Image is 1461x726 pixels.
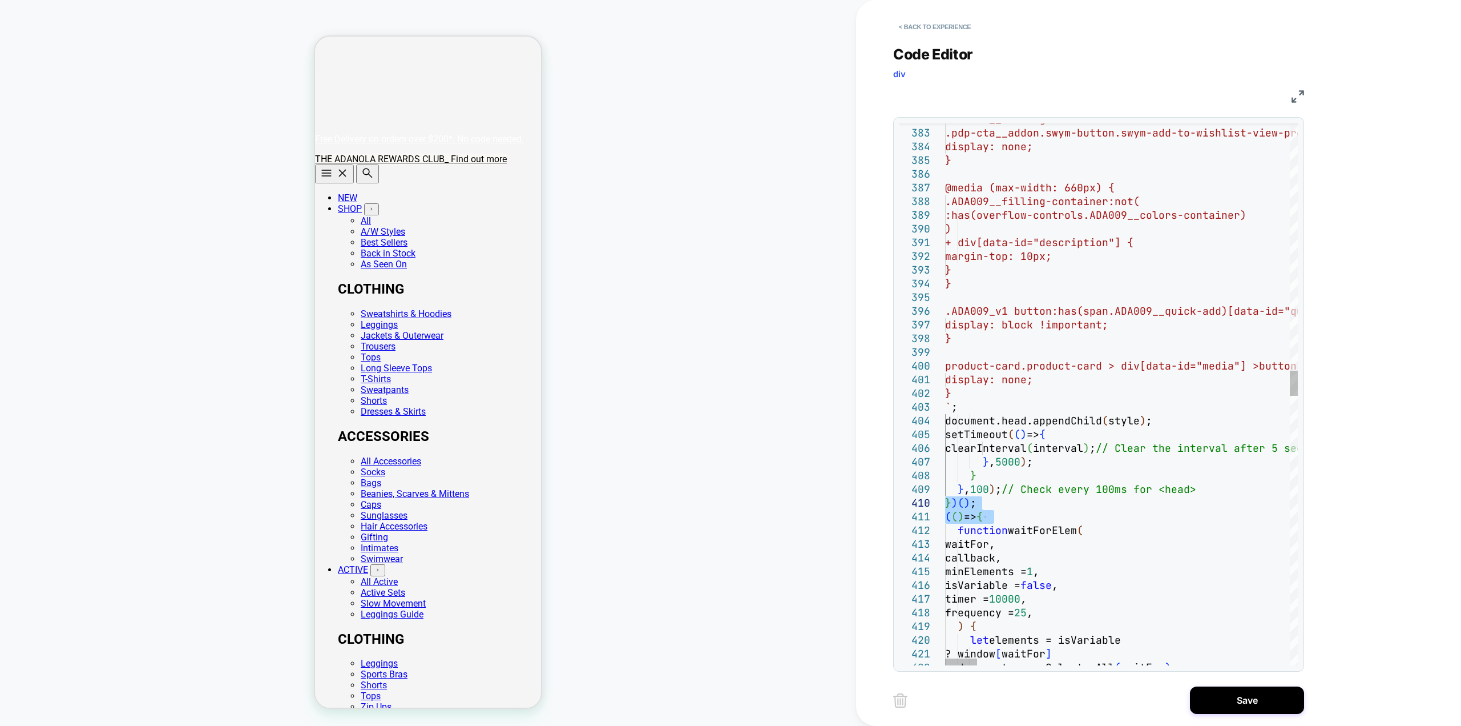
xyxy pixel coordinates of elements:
button: < Back to experience [893,18,976,36]
span: waitFor, [945,538,995,551]
a: As Seen On [46,222,92,233]
div: 384 [899,140,930,154]
a: Leggings [46,621,83,632]
span: ) [1083,442,1089,455]
div: 413 [899,538,930,551]
div: 417 [899,592,930,606]
span: ner) [1221,208,1246,222]
span: ) [958,620,964,633]
a: Tops [46,654,66,665]
a: Caps [46,463,66,474]
span: { [976,510,983,523]
span: => [964,510,976,523]
span: , [964,483,970,496]
div: 388 [899,195,930,208]
span: -view-product { [1246,126,1341,139]
span: clearInterval [945,442,1027,455]
a: Shorts [46,359,72,370]
span: display: block !important; [945,318,1108,331]
span: function [958,524,1008,537]
span: } [945,263,951,276]
div: 421 [899,647,930,661]
div: 399 [899,346,930,359]
img: fullscreen [1292,90,1304,103]
a: Sunglasses [46,474,92,484]
a: Back in Stock [46,211,100,222]
span: { [970,620,976,633]
a: Bags [46,441,66,452]
span: => [1027,428,1039,441]
a: Leggings Guide [46,572,108,583]
span: ; [1089,442,1096,455]
span: } [945,277,951,290]
div: 420 [899,633,930,647]
span: } [945,332,951,345]
span: ) [951,496,958,510]
span: ) [1020,428,1027,441]
div: 408 [899,469,930,483]
div: 407 [899,455,930,469]
div: 391 [899,236,930,250]
span: .ADA009_v1 button:has(span.ADA009__quick-add)[data [945,304,1259,318]
span: setTimeout [945,428,1008,441]
span: ? window [945,647,995,660]
span: product-card.product-card > div[data-id="media"] > [945,359,1259,372]
span: ; [970,496,976,510]
span: + div[data-id="description"] { [945,236,1133,249]
div: 410 [899,496,930,510]
span: style [1108,414,1140,427]
span: ( [1027,442,1033,455]
div: 398 [899,332,930,346]
span: .pdp-cta__addon.swym-button.swym-add-to-wishlist [945,126,1246,139]
span: ) [958,510,964,523]
div: 396 [899,304,930,318]
a: A/W Styles [46,190,90,200]
span: ( [951,510,958,523]
div: 412 [899,524,930,538]
span: @media (max-width: 660px) { [945,181,1115,194]
span: } [945,387,951,400]
a: Tops [46,315,66,326]
a: Jackets & Outerwear [46,294,128,304]
span: elements = isVariable [989,633,1121,647]
a: Slow Movement [46,561,111,572]
div: 394 [899,277,930,291]
span: ) [1020,455,1027,468]
a: Beanies, Scarves & Mittens [46,452,154,463]
a: Zip Ups [46,665,76,676]
a: NEW [23,156,42,167]
span: :has(overflow-controls.ADA009__colors-contai [945,208,1221,222]
span: timer = [945,592,989,605]
span: document.head.appendChild [945,414,1102,427]
span: ( [1008,428,1014,441]
span: waitFor [1002,647,1046,660]
a: Swimwear [46,517,88,528]
a: Hair Accessories [46,484,112,495]
span: , [1052,579,1058,592]
span: , [1027,606,1033,619]
div: 397 [899,318,930,332]
span: // Check every 100ms for <head> [1002,483,1196,496]
span: ; [995,483,1002,496]
span: { [1039,428,1046,441]
span: let [970,633,989,647]
span: frequency = [945,606,1014,619]
div: 403 [899,400,930,414]
span: ) [945,222,951,235]
span: 10000 [989,592,1020,605]
span: minElements = [945,565,1027,578]
span: ( [958,496,964,510]
a: SHOP [23,167,47,178]
div: 389 [899,208,930,222]
h2: ACCESSORIES [23,392,226,408]
div: 406 [899,442,930,455]
a: Best Sellers [46,200,92,211]
div: 390 [899,222,930,236]
span: -id="quick-add"] { [1259,304,1372,318]
span: div [893,69,906,79]
div: 411 [899,510,930,524]
div: 404 [899,414,930,428]
span: ) [964,496,970,510]
span: 5000 [995,455,1020,468]
span: margin-top: 10px; [945,250,1052,263]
